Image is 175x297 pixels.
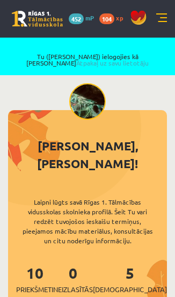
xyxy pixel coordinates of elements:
img: Marta Cekula [69,83,106,120]
a: Atpakaļ uz savu lietotāju [76,59,149,67]
span: 104 [99,13,114,24]
span: Priekšmeti [16,284,53,295]
span: mP [85,13,94,22]
div: Laipni lūgts savā Rīgas 1. Tālmācības vidusskolas skolnieka profilā. Šeit Tu vari redzēt tuvojošo... [8,197,167,245]
span: Tu ([PERSON_NAME]) ielogojies kā [PERSON_NAME] [18,53,158,66]
a: 5[DEMOGRAPHIC_DATA] [93,263,167,295]
a: Rīgas 1. Tālmācības vidusskola [12,11,63,27]
span: xp [116,13,123,22]
a: 104 xp [99,13,128,22]
a: 10Priekšmeti [16,263,53,295]
span: [DEMOGRAPHIC_DATA] [93,284,167,295]
div: [PERSON_NAME], [PERSON_NAME]! [8,137,167,172]
span: 452 [69,13,84,24]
